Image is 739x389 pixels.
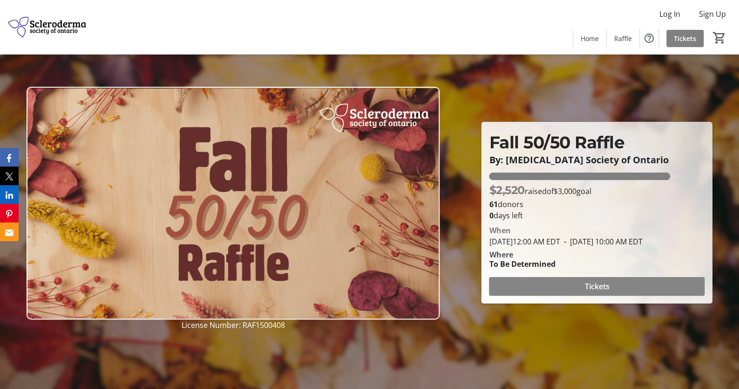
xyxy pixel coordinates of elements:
[584,281,609,292] span: Tickets
[489,236,560,247] span: [DATE] 12:00 AM EDT
[489,155,705,165] p: By: [MEDICAL_DATA] Society of Ontario
[489,173,705,180] div: 84% of fundraising goal reached
[489,199,705,210] p: donors
[489,258,555,270] div: To Be Determined
[560,236,570,247] span: -
[607,30,639,47] a: Raffle
[489,132,624,153] span: Fall 50/50 Raffle
[489,277,705,296] button: Tickets
[489,225,510,236] div: When
[489,210,493,221] span: 0
[581,34,599,43] span: Home
[652,7,688,21] button: Log In
[489,199,497,209] b: 61
[640,29,658,48] button: Help
[489,251,513,258] div: Where
[553,186,576,196] span: $3,000
[6,4,88,50] img: Scleroderma Society of Ontario's Logo
[711,29,728,46] button: Cart
[560,236,642,247] span: [DATE] 10:00 AM EDT
[489,210,705,221] p: days left
[692,7,733,21] button: Sign Up
[181,320,285,330] span: License Number: RAF1500408
[674,34,696,43] span: Tickets
[27,87,440,320] img: Campaign CTA Media Photo
[666,30,704,47] a: Tickets
[489,183,524,197] span: $2,520
[489,182,591,199] p: raised of goal
[614,34,632,43] span: Raffle
[699,8,726,20] span: Sign Up
[573,30,606,47] a: Home
[659,8,680,20] span: Log In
